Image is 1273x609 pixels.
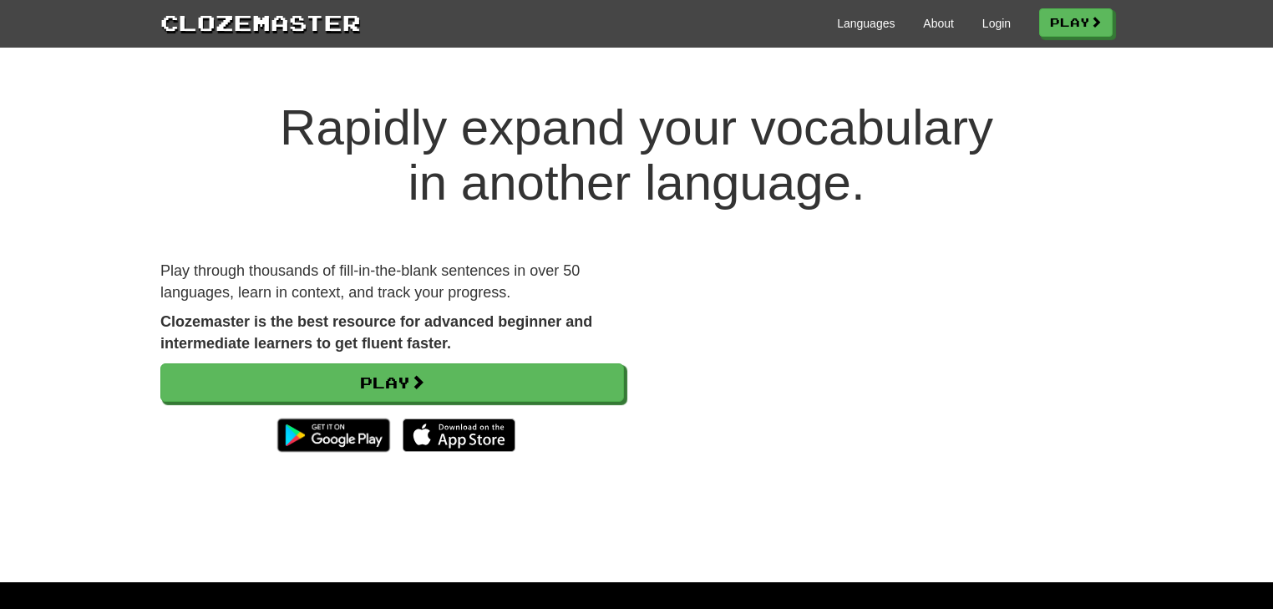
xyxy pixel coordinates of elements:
a: Play [160,363,624,402]
a: Play [1039,8,1113,37]
strong: Clozemaster is the best resource for advanced beginner and intermediate learners to get fluent fa... [160,313,592,352]
a: About [923,15,954,32]
img: Download_on_the_App_Store_Badge_US-UK_135x40-25178aeef6eb6b83b96f5f2d004eda3bffbb37122de64afbaef7... [403,419,515,452]
a: Login [982,15,1011,32]
p: Play through thousands of fill-in-the-blank sentences in over 50 languages, learn in context, and... [160,261,624,303]
a: Languages [837,15,895,32]
a: Clozemaster [160,7,361,38]
img: Get it on Google Play [269,410,398,460]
